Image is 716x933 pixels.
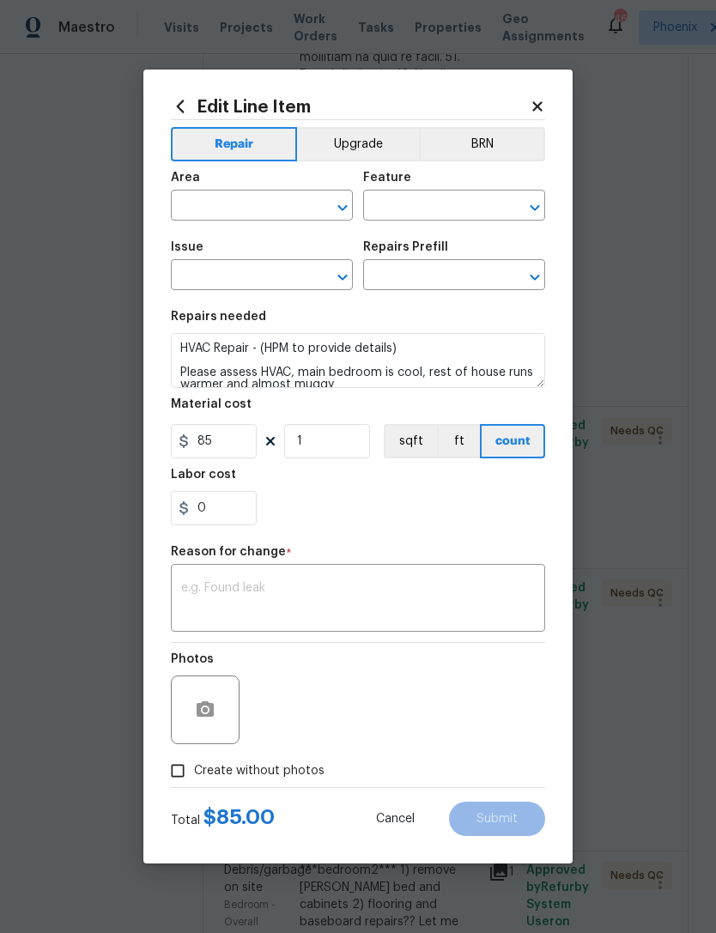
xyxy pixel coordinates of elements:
[331,196,355,220] button: Open
[376,813,415,826] span: Cancel
[171,809,275,829] div: Total
[171,311,266,323] h5: Repairs needed
[349,802,442,836] button: Cancel
[449,802,545,836] button: Submit
[363,172,411,184] h5: Feature
[523,196,547,220] button: Open
[171,546,286,558] h5: Reason for change
[331,265,355,289] button: Open
[171,127,297,161] button: Repair
[523,265,547,289] button: Open
[171,469,236,481] h5: Labor cost
[419,127,545,161] button: BRN
[171,398,252,410] h5: Material cost
[476,813,518,826] span: Submit
[171,97,530,116] h2: Edit Line Item
[203,807,275,827] span: $ 85.00
[194,762,325,780] span: Create without photos
[171,333,545,388] textarea: HVAC Repair - (HPM to provide details) Please assess HVAC, main bedroom is cool, rest of house ru...
[437,424,480,458] button: ft
[171,172,200,184] h5: Area
[363,241,448,253] h5: Repairs Prefill
[480,424,545,458] button: count
[384,424,437,458] button: sqft
[297,127,420,161] button: Upgrade
[171,241,203,253] h5: Issue
[171,653,214,665] h5: Photos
